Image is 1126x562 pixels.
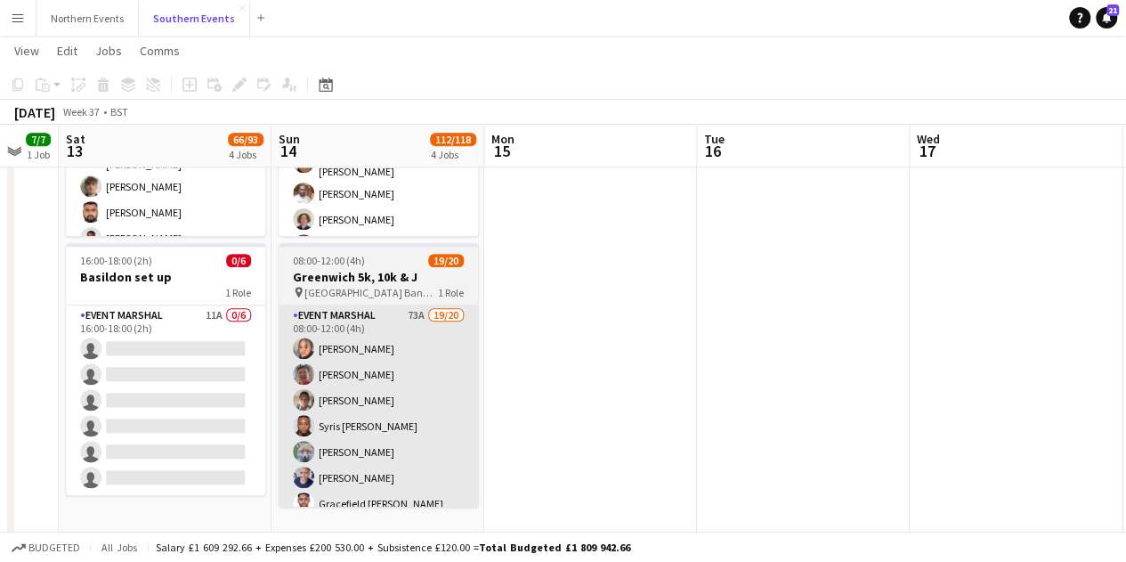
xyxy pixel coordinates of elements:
[139,1,250,36] button: Southern Events
[66,269,265,285] h3: Basildon set up
[304,286,438,299] span: [GEOGRAPHIC_DATA] Bandstand
[36,1,139,36] button: Northern Events
[140,43,180,59] span: Comms
[95,43,122,59] span: Jobs
[428,254,464,267] span: 19/20
[430,133,476,146] span: 112/118
[26,133,51,146] span: 7/7
[917,131,940,147] span: Wed
[50,39,85,62] a: Edit
[98,541,141,554] span: All jobs
[57,43,77,59] span: Edit
[1106,4,1119,16] span: 21
[276,141,300,161] span: 14
[279,243,478,507] app-job-card: 08:00-12:00 (4h)19/20Greenwich 5k, 10k & J [GEOGRAPHIC_DATA] Bandstand1 RoleEvent Marshal73A19/20...
[66,243,265,495] app-job-card: 16:00-18:00 (2h)0/6Basildon set up1 RoleEvent Marshal11A0/616:00-18:00 (2h)
[226,254,251,267] span: 0/6
[279,131,300,147] span: Sun
[704,131,725,147] span: Tue
[59,105,103,118] span: Week 37
[491,131,514,147] span: Mon
[1096,7,1117,29] a: 21
[66,305,265,495] app-card-role: Event Marshal11A0/616:00-18:00 (2h)
[914,141,940,161] span: 17
[88,39,129,62] a: Jobs
[489,141,514,161] span: 15
[479,541,630,554] span: Total Budgeted £1 809 942.66
[229,148,263,161] div: 4 Jobs
[701,141,725,161] span: 16
[7,39,46,62] a: View
[431,148,475,161] div: 4 Jobs
[225,286,251,299] span: 1 Role
[293,254,365,267] span: 08:00-12:00 (4h)
[66,131,85,147] span: Sat
[438,286,464,299] span: 1 Role
[133,39,187,62] a: Comms
[14,103,55,121] div: [DATE]
[28,542,80,554] span: Budgeted
[9,538,83,558] button: Budgeted
[27,148,50,161] div: 1 Job
[80,254,152,267] span: 16:00-18:00 (2h)
[279,269,478,285] h3: Greenwich 5k, 10k & J
[63,141,85,161] span: 13
[156,541,630,554] div: Salary £1 609 292.66 + Expenses £200 530.00 + Subsistence £120.00 =
[228,133,263,146] span: 66/93
[14,43,39,59] span: View
[110,105,128,118] div: BST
